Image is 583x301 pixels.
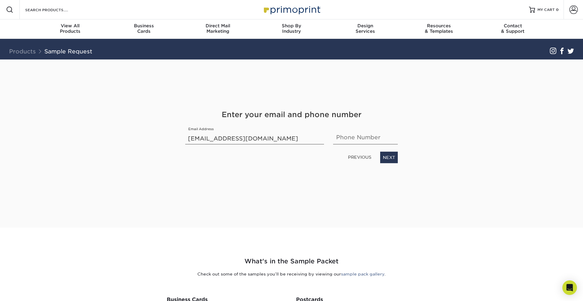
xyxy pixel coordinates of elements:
[341,272,384,276] a: sample pack gallery
[255,23,329,29] span: Shop By
[25,6,84,13] input: SEARCH PRODUCTS.....
[181,23,255,34] div: Marketing
[2,282,52,299] iframe: Google Customer Reviews
[537,7,555,12] span: MY CART
[556,8,559,12] span: 0
[181,19,255,39] a: Direct MailMarketing
[33,23,107,34] div: Products
[476,23,550,29] span: Contact
[107,19,181,39] a: BusinessCards
[402,19,476,39] a: Resources& Templates
[562,280,577,295] div: Open Intercom Messenger
[9,48,36,55] a: Products
[114,257,469,266] h2: What's in the Sample Packet
[181,23,255,29] span: Direct Mail
[255,23,329,34] div: Industry
[346,152,374,162] a: PREVIOUS
[261,3,322,16] img: Primoprint
[255,19,329,39] a: Shop ByIndustry
[328,19,402,39] a: DesignServices
[33,23,107,29] span: View All
[185,109,398,120] h4: Enter your email and phone number
[107,23,181,29] span: Business
[476,23,550,34] div: & Support
[328,23,402,29] span: Design
[33,19,107,39] a: View AllProducts
[328,23,402,34] div: Services
[402,23,476,29] span: Resources
[402,23,476,34] div: & Templates
[380,152,398,163] a: NEXT
[114,271,469,277] p: Check out some of the samples you’ll be receiving by viewing our .
[107,23,181,34] div: Cards
[44,48,92,55] a: Sample Request
[476,19,550,39] a: Contact& Support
